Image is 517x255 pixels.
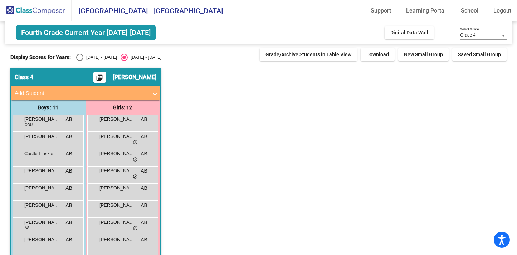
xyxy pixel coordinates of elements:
a: School [455,5,484,16]
span: [PERSON_NAME] [24,116,60,123]
span: COU [25,122,33,127]
mat-icon: picture_as_pdf [95,74,104,84]
button: New Small Group [398,48,449,61]
span: AB [65,202,72,209]
button: Download [361,48,395,61]
span: Download [366,52,389,57]
span: [PERSON_NAME] [24,167,60,174]
mat-expansion-panel-header: Add Student [11,86,160,100]
span: [PERSON_NAME] [99,219,135,226]
span: AB [65,150,72,158]
span: Saved Small Group [458,52,501,57]
span: AB [141,167,147,175]
span: AB [65,133,72,140]
span: AS [25,225,29,231]
span: [PERSON_NAME] [24,184,60,192]
span: AB [65,184,72,192]
span: [PERSON_NAME] [24,202,60,209]
span: AB [141,184,147,192]
span: AB [65,219,72,226]
span: Grade/Archive Students in Table View [265,52,351,57]
span: New Small Group [404,52,443,57]
span: [PERSON_NAME] [99,116,135,123]
span: Fourth Grade Current Year [DATE]-[DATE] [16,25,156,40]
span: AB [141,236,147,244]
span: [PERSON_NAME] [99,133,135,140]
span: AB [65,167,72,175]
mat-panel-title: Add Student [15,89,148,97]
div: Girls: 12 [86,100,160,115]
a: Learning Portal [400,5,452,16]
span: AB [141,116,147,123]
div: Boys : 11 [11,100,86,115]
span: [PERSON_NAME] [PERSON_NAME] [24,219,60,226]
span: do_not_disturb_alt [133,157,138,163]
span: [PERSON_NAME] [24,236,60,243]
span: do_not_disturb_alt [133,140,138,145]
span: AB [141,150,147,158]
span: [PERSON_NAME] [99,150,135,157]
span: do_not_disturb_alt [133,226,138,231]
a: Support [365,5,397,16]
span: AB [65,236,72,244]
span: AB [141,133,147,140]
span: [PERSON_NAME] [99,202,135,209]
mat-radio-group: Select an option [76,54,161,61]
span: AB [141,202,147,209]
span: Castle Linskie [24,150,60,157]
span: Digital Data Wall [390,30,428,35]
div: [DATE] - [DATE] [83,54,117,61]
span: [PERSON_NAME] [99,236,135,243]
span: do_not_disturb_alt [133,174,138,180]
span: AB [65,116,72,123]
button: Print Students Details [93,72,106,83]
span: Display Scores for Years: [10,54,71,61]
button: Grade/Archive Students in Table View [260,48,357,61]
span: Grade 4 [460,33,475,38]
span: [PERSON_NAME] ([PERSON_NAME]) [PERSON_NAME] [99,167,135,174]
span: Class 4 [15,74,33,81]
a: Logout [488,5,517,16]
span: [PERSON_NAME] [99,184,135,192]
span: [PERSON_NAME] [113,74,156,81]
span: AB [141,219,147,226]
button: Digital Data Wall [385,26,434,39]
span: [GEOGRAPHIC_DATA] - [GEOGRAPHIC_DATA] [72,5,223,16]
div: [DATE] - [DATE] [128,54,161,61]
span: [PERSON_NAME] [24,133,60,140]
button: Saved Small Group [452,48,507,61]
